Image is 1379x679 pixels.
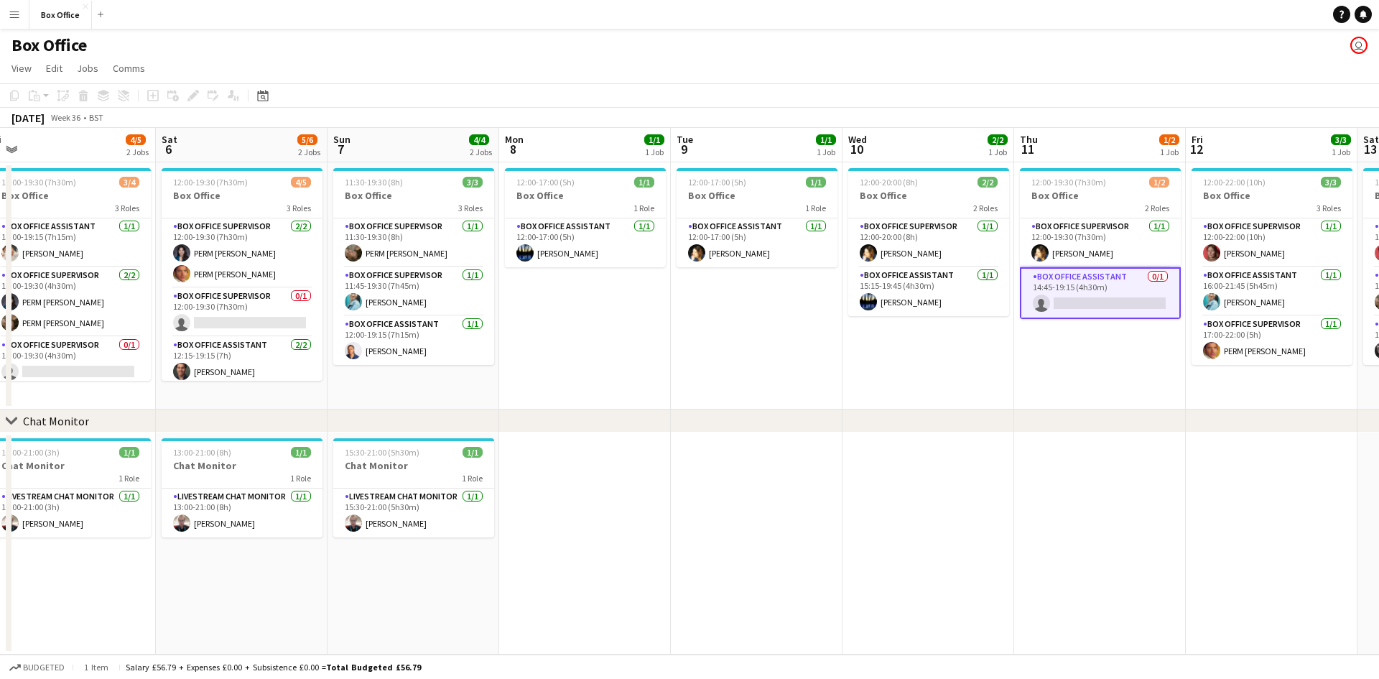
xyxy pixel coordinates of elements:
[11,111,45,125] div: [DATE]
[47,112,83,123] span: Week 36
[113,62,145,75] span: Comms
[77,62,98,75] span: Jobs
[107,59,151,78] a: Comms
[89,112,103,123] div: BST
[71,59,104,78] a: Jobs
[126,662,421,673] div: Salary £56.79 + Expenses £0.00 + Subsistence £0.00 =
[11,62,32,75] span: View
[6,59,37,78] a: View
[79,662,113,673] span: 1 item
[11,34,87,56] h1: Box Office
[23,662,65,673] span: Budgeted
[46,62,62,75] span: Edit
[29,1,92,29] button: Box Office
[40,59,68,78] a: Edit
[7,660,67,675] button: Budgeted
[23,414,89,428] div: Chat Monitor
[1350,37,1368,54] app-user-avatar: Millie Haldane
[326,662,421,673] span: Total Budgeted £56.79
